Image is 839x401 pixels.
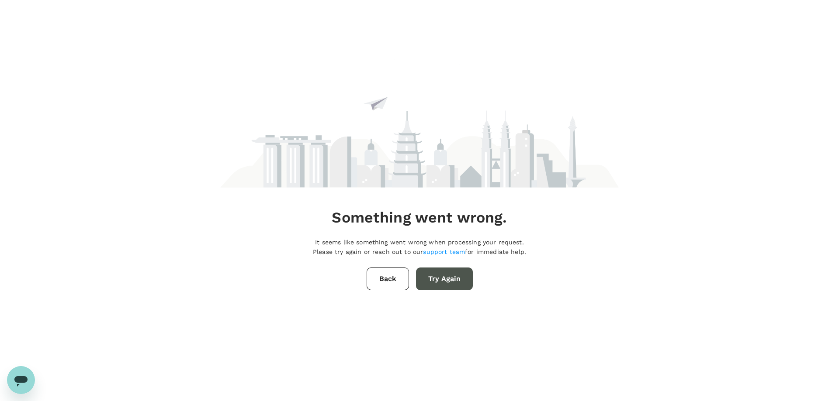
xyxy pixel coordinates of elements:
iframe: Button to launch messaging window, conversation in progress [7,366,35,394]
p: It seems like something went wrong when processing your request. Please try again or reach out to... [313,237,526,257]
h4: Something went wrong. [332,209,507,227]
button: Try Again [416,267,473,290]
a: support team [423,248,465,255]
img: maintenance [220,58,619,187]
button: Back [367,267,409,290]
